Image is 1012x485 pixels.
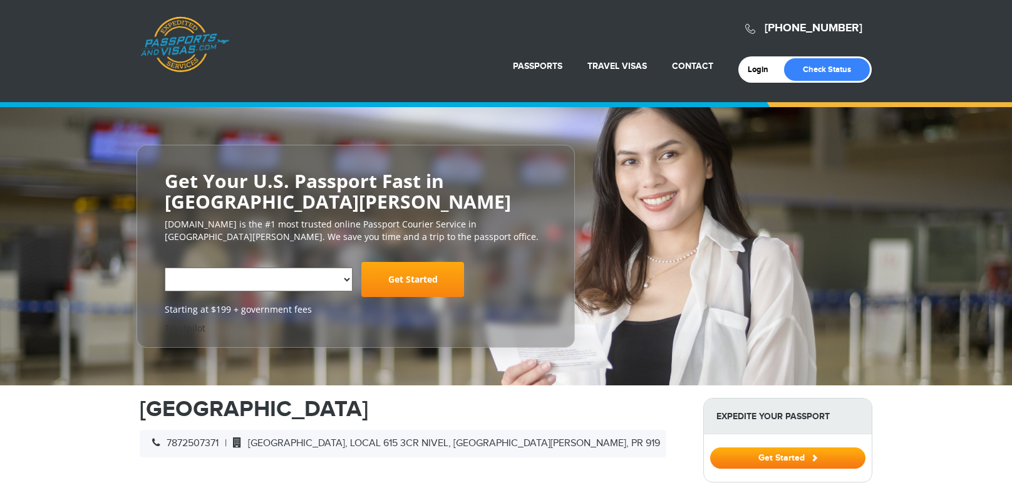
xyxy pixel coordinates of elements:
[165,170,547,212] h2: Get Your U.S. Passport Fast in [GEOGRAPHIC_DATA][PERSON_NAME]
[710,447,865,469] button: Get Started
[587,61,647,71] a: Travel Visas
[165,322,205,334] a: Trustpilot
[361,262,464,297] a: Get Started
[165,218,547,243] p: [DOMAIN_NAME] is the #1 most trusted online Passport Courier Service in [GEOGRAPHIC_DATA][PERSON_...
[140,16,229,73] a: Passports & [DOMAIN_NAME]
[748,65,777,75] a: Login
[140,430,666,457] div: |
[513,61,562,71] a: Passports
[784,58,870,81] a: Check Status
[765,21,862,35] a: [PHONE_NUMBER]
[710,452,865,462] a: Get Started
[704,399,872,434] strong: Expedite Your Passport
[227,437,660,449] span: [GEOGRAPHIC_DATA], LOCAL 615 3CR NIVEL, [GEOGRAPHIC_DATA][PERSON_NAME], PR 919
[146,437,219,449] span: 7872507371
[165,303,547,316] span: Starting at $199 + government fees
[672,61,713,71] a: Contact
[140,398,684,420] h1: [GEOGRAPHIC_DATA]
